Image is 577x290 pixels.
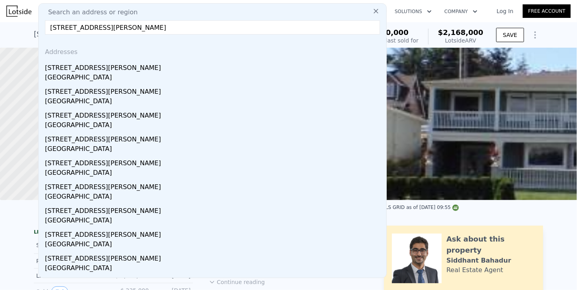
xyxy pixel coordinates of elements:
div: 1559 S [PERSON_NAME] St [45,275,383,287]
div: [STREET_ADDRESS][PERSON_NAME] [45,131,383,144]
div: [GEOGRAPHIC_DATA] [45,263,383,275]
div: [STREET_ADDRESS][PERSON_NAME] [45,155,383,168]
span: Search an address or region [42,8,138,17]
div: [STREET_ADDRESS][PERSON_NAME] [45,227,383,240]
div: [GEOGRAPHIC_DATA] [45,144,383,155]
div: [GEOGRAPHIC_DATA] [45,97,383,108]
a: Free Account [523,4,571,18]
div: LISTING & SALE HISTORY [34,229,193,237]
div: Ask about this property [446,234,535,256]
div: [STREET_ADDRESS] , [PERSON_NAME] , WA 98026 [34,29,210,40]
div: [STREET_ADDRESS][PERSON_NAME] [45,179,383,192]
div: Real Estate Agent [446,265,503,275]
img: NWMLS Logo [452,205,459,211]
button: SAVE [496,28,524,42]
button: Solutions [388,4,438,19]
a: Log In [487,7,523,15]
div: Addresses [42,41,383,60]
div: [STREET_ADDRESS][PERSON_NAME] [45,84,383,97]
div: [GEOGRAPHIC_DATA] [45,120,383,131]
span: $2,168,000 [438,28,483,37]
div: [STREET_ADDRESS][PERSON_NAME] [45,108,383,120]
div: Siddhant Bahadur [446,256,511,265]
div: [STREET_ADDRESS][PERSON_NAME] [45,203,383,216]
div: Price Decrease [36,257,107,265]
button: Continue reading [209,278,265,286]
div: Listed [36,272,107,280]
div: Sold [36,240,107,250]
div: [GEOGRAPHIC_DATA] [45,216,383,227]
button: Show Options [527,27,543,43]
div: [GEOGRAPHIC_DATA] [45,168,383,179]
div: Lotside ARV [438,37,483,44]
div: [STREET_ADDRESS][PERSON_NAME] [45,251,383,263]
div: Off Market, last sold for [353,37,419,44]
img: Lotside [6,6,31,17]
input: Enter an address, city, region, neighborhood or zip code [45,20,380,35]
div: [GEOGRAPHIC_DATA] [45,240,383,251]
div: [GEOGRAPHIC_DATA] [45,73,383,84]
div: [GEOGRAPHIC_DATA] [45,192,383,203]
div: [STREET_ADDRESS][PERSON_NAME] [45,60,383,73]
button: Company [438,4,484,19]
